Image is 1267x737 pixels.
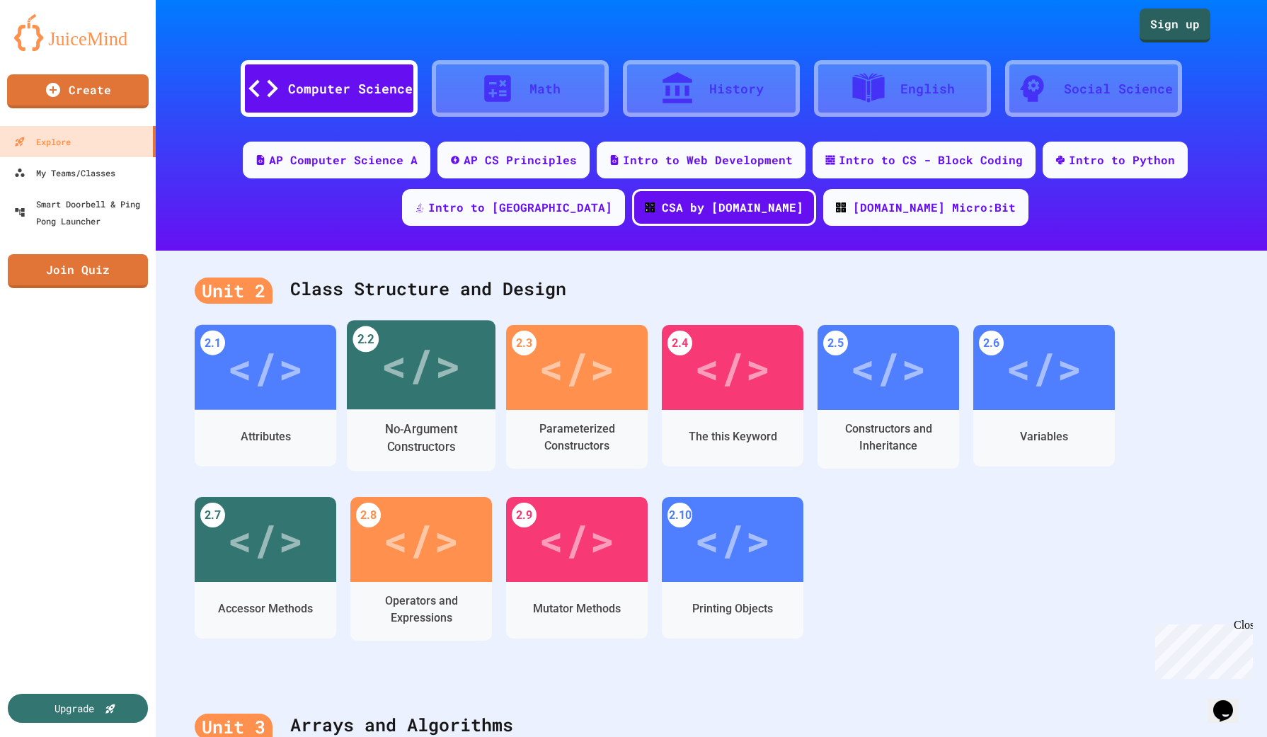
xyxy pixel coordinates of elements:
div: </> [539,508,615,571]
div: 2.6 [979,331,1004,355]
div: Mutator Methods [533,600,621,617]
div: Parameterized Constructors [517,421,637,455]
div: </> [694,508,771,571]
div: AP CS Principles [464,152,577,168]
img: logo-orange.svg [14,14,142,51]
div: </> [227,508,304,571]
div: Upgrade [55,701,94,716]
div: 2.4 [667,331,692,355]
img: CODE_logo_RGB.png [645,202,655,212]
img: CODE_logo_RGB.png [836,202,846,212]
div: 2.1 [200,331,225,355]
div: </> [227,336,304,399]
div: 2.9 [512,503,537,527]
div: CSA by [DOMAIN_NAME] [662,199,803,216]
div: Social Science [1064,79,1173,98]
div: 2.3 [512,331,537,355]
div: 2.2 [352,326,379,353]
div: Explore [14,133,71,150]
div: My Teams/Classes [14,164,115,181]
div: Smart Doorbell & Ping Pong Launcher [14,195,150,229]
div: </> [381,331,461,399]
a: Sign up [1140,8,1210,42]
div: Attributes [241,428,291,445]
div: </> [539,336,615,399]
div: Math [529,79,561,98]
div: Intro to Web Development [623,152,793,168]
div: 2.8 [356,503,381,527]
div: Accessor Methods [218,600,313,617]
div: 2.10 [667,503,692,527]
div: Printing Objects [692,600,773,617]
div: [DOMAIN_NAME] Micro:Bit [853,199,1016,216]
div: Intro to CS - Block Coding [839,152,1023,168]
div: Class Structure and Design [195,261,1228,318]
div: Variables [1020,428,1068,445]
div: Intro to Python [1069,152,1175,168]
div: History [709,79,764,98]
div: Chat with us now!Close [6,6,98,90]
iframe: chat widget [1208,680,1253,723]
div: </> [383,508,459,571]
div: Operators and Expressions [361,593,481,627]
iframe: chat widget [1150,619,1253,679]
div: Constructors and Inheritance [828,421,948,455]
div: English [900,79,955,98]
div: </> [850,336,927,399]
div: </> [694,336,771,399]
div: </> [1006,336,1082,399]
div: 2.7 [200,503,225,527]
div: No-Argument Constructors [358,421,485,456]
div: The this Keyword [689,428,777,445]
div: Unit 2 [195,278,273,304]
div: AP Computer Science A [269,152,418,168]
div: Intro to [GEOGRAPHIC_DATA] [428,199,612,216]
a: Join Quiz [8,254,148,288]
div: Computer Science [288,79,413,98]
a: Create [7,74,149,108]
div: 2.5 [823,331,848,355]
